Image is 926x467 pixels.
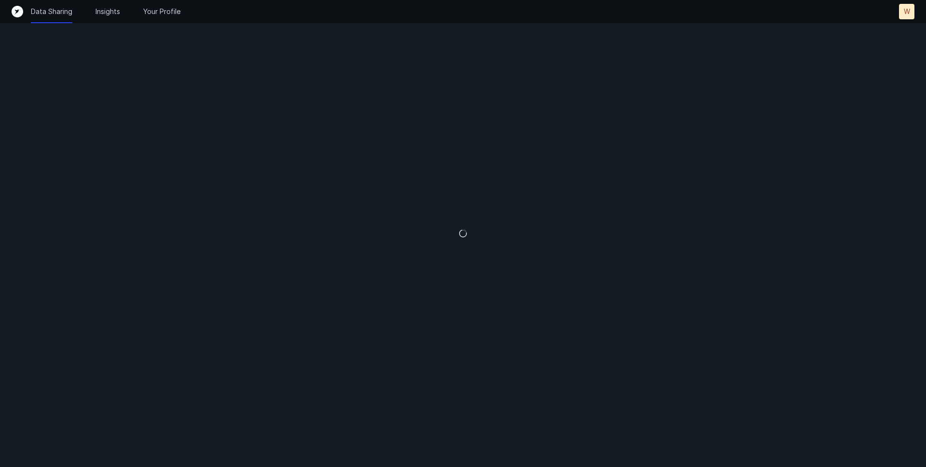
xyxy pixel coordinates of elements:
button: W [899,4,914,19]
a: Data Sharing [31,7,72,16]
a: Your Profile [143,7,181,16]
a: Insights [95,7,120,16]
p: W [904,7,910,16]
